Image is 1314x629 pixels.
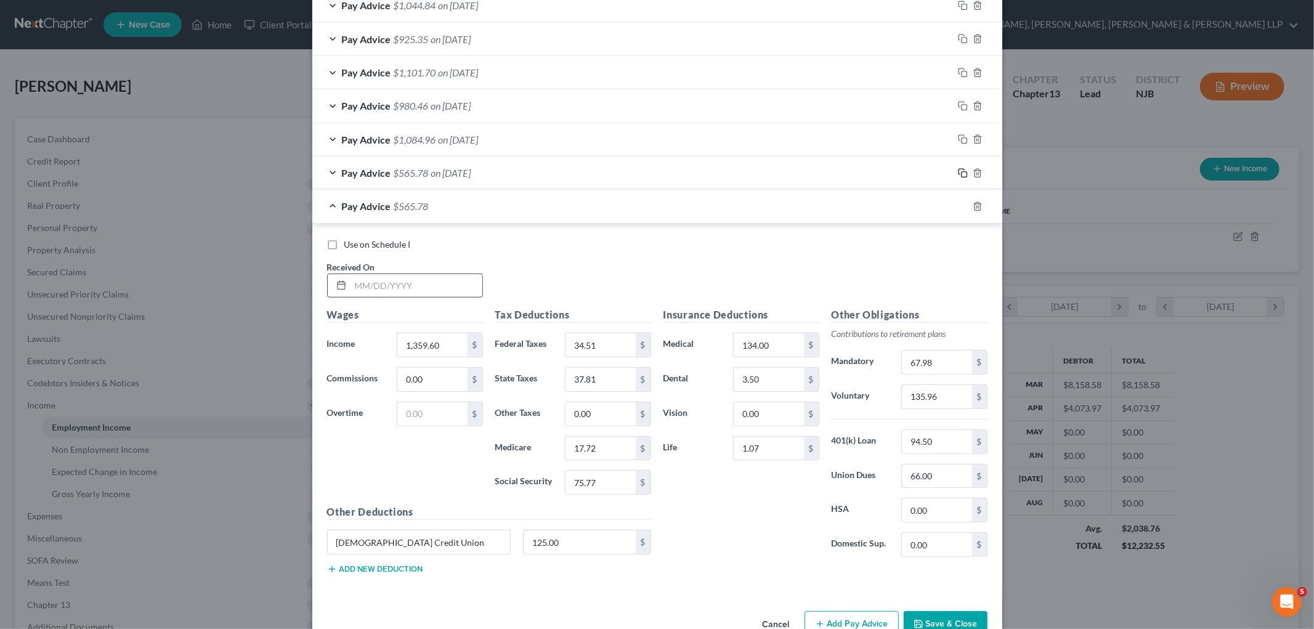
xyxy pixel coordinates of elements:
[394,200,429,212] span: $565.78
[804,402,819,426] div: $
[636,471,651,494] div: $
[972,533,987,556] div: $
[972,465,987,488] div: $
[431,33,471,45] span: on [DATE]
[972,385,987,408] div: $
[489,402,559,426] label: Other Taxes
[825,350,896,375] label: Mandatory
[636,530,651,554] div: $
[495,307,651,323] h5: Tax Deductions
[431,167,471,179] span: on [DATE]
[468,402,482,426] div: $
[902,385,971,408] input: 0.00
[489,470,559,495] label: Social Security
[566,402,635,426] input: 0.00
[327,564,423,574] button: Add new deduction
[566,368,635,391] input: 0.00
[342,200,391,212] span: Pay Advice
[342,100,391,112] span: Pay Advice
[636,437,651,460] div: $
[468,368,482,391] div: $
[327,262,375,272] span: Received On
[394,100,429,112] span: $980.46
[342,33,391,45] span: Pay Advice
[825,429,896,454] label: 401(k) Loan
[636,402,651,426] div: $
[524,530,636,554] input: 0.00
[902,533,971,556] input: 0.00
[657,402,728,426] label: Vision
[832,328,988,340] p: Contributions to retirement plans
[321,402,391,426] label: Overtime
[804,333,819,357] div: $
[394,167,429,179] span: $565.78
[397,333,467,357] input: 0.00
[397,368,467,391] input: 0.00
[394,134,436,145] span: $1,084.96
[327,505,651,520] h5: Other Deductions
[431,100,471,112] span: on [DATE]
[734,368,803,391] input: 0.00
[902,465,971,488] input: 0.00
[439,67,479,78] span: on [DATE]
[351,274,482,298] input: MM/DD/YYYY
[972,351,987,374] div: $
[321,367,391,392] label: Commissions
[566,437,635,460] input: 0.00
[804,437,819,460] div: $
[566,333,635,357] input: 0.00
[327,307,483,323] h5: Wages
[825,532,896,557] label: Domestic Sup.
[825,464,896,489] label: Union Dues
[344,239,411,250] span: Use on Schedule I
[825,498,896,522] label: HSA
[439,134,479,145] span: on [DATE]
[328,530,511,554] input: Specify...
[1297,587,1307,597] span: 5
[327,338,355,349] span: Income
[489,333,559,357] label: Federal Taxes
[902,430,971,453] input: 0.00
[734,333,803,357] input: 0.00
[489,367,559,392] label: State Taxes
[657,333,728,357] label: Medical
[663,307,819,323] h5: Insurance Deductions
[342,167,391,179] span: Pay Advice
[825,384,896,409] label: Voluntary
[342,67,391,78] span: Pay Advice
[636,368,651,391] div: $
[902,351,971,374] input: 0.00
[1272,587,1302,617] iframe: Intercom live chat
[566,471,635,494] input: 0.00
[804,368,819,391] div: $
[657,436,728,461] label: Life
[657,367,728,392] label: Dental
[734,437,803,460] input: 0.00
[972,498,987,522] div: $
[734,402,803,426] input: 0.00
[489,436,559,461] label: Medicare
[902,498,971,522] input: 0.00
[832,307,988,323] h5: Other Obligations
[397,402,467,426] input: 0.00
[342,134,391,145] span: Pay Advice
[636,333,651,357] div: $
[972,430,987,453] div: $
[394,67,436,78] span: $1,101.70
[468,333,482,357] div: $
[394,33,429,45] span: $925.35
